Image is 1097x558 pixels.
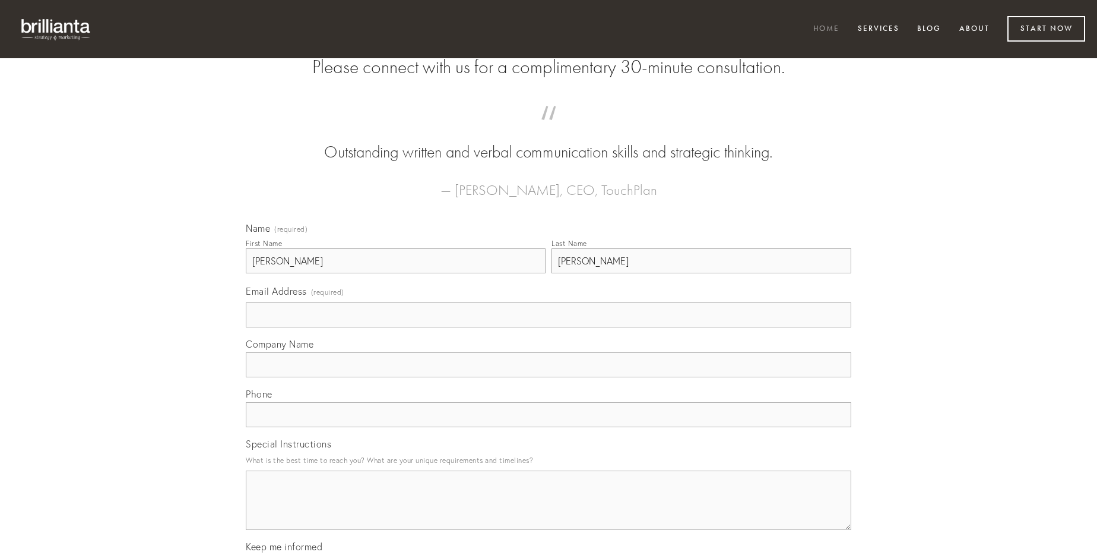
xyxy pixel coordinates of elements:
[909,20,949,39] a: Blog
[274,226,307,233] span: (required)
[246,438,331,450] span: Special Instructions
[952,20,997,39] a: About
[265,118,832,141] span: “
[551,239,587,248] div: Last Name
[265,164,832,202] figcaption: — [PERSON_NAME], CEO, TouchPlan
[246,222,270,234] span: Name
[246,541,322,553] span: Keep me informed
[246,285,307,297] span: Email Address
[246,239,282,248] div: First Name
[1007,16,1085,42] a: Start Now
[246,56,851,78] h2: Please connect with us for a complimentary 30-minute consultation.
[311,284,344,300] span: (required)
[246,452,851,468] p: What is the best time to reach you? What are your unique requirements and timelines?
[265,118,832,164] blockquote: Outstanding written and verbal communication skills and strategic thinking.
[850,20,907,39] a: Services
[806,20,847,39] a: Home
[246,338,313,350] span: Company Name
[12,12,101,46] img: brillianta - research, strategy, marketing
[246,388,272,400] span: Phone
